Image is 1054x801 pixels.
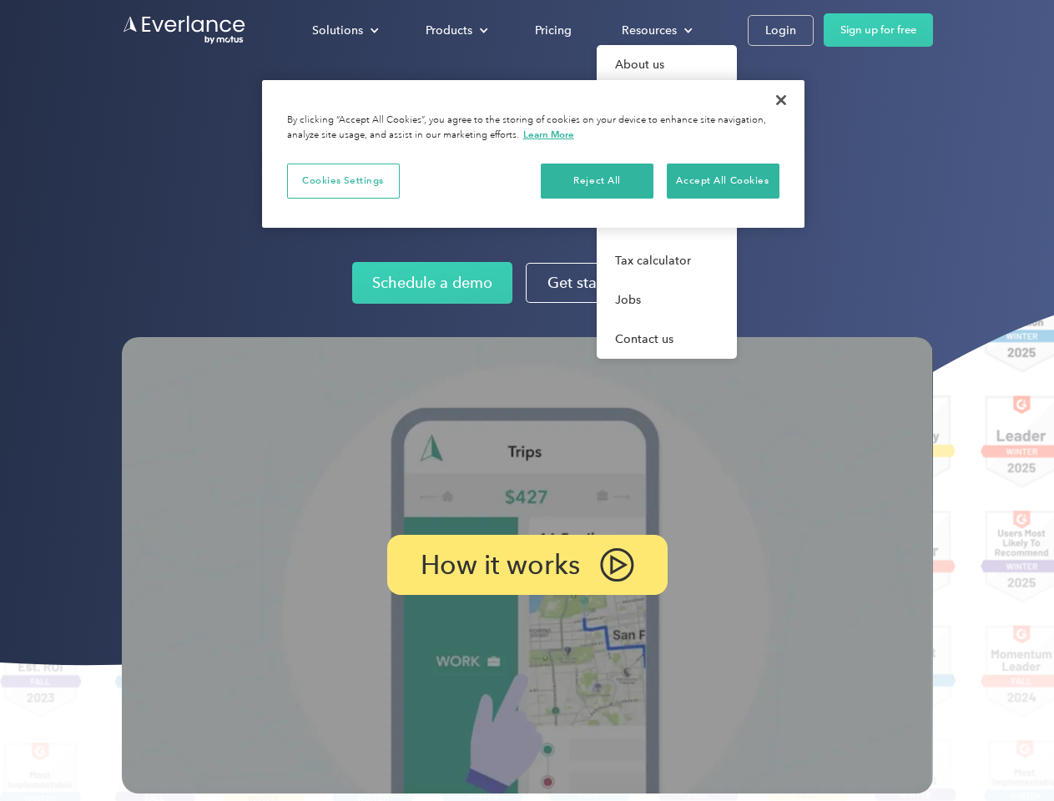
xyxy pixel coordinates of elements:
div: Resources [622,20,677,41]
a: Login [748,15,814,46]
div: Solutions [295,16,392,45]
div: Privacy [262,80,804,228]
button: Reject All [541,164,653,199]
div: Login [765,20,796,41]
a: Schedule a demo [352,262,512,304]
input: Submit [123,99,207,134]
nav: Resources [597,45,737,359]
button: Cookies Settings [287,164,400,199]
a: Jobs [597,280,737,320]
a: More information about your privacy, opens in a new tab [523,128,574,140]
div: Pricing [535,20,572,41]
a: Go to homepage [122,14,247,46]
p: How it works [421,555,580,575]
div: Products [409,16,502,45]
div: Solutions [312,20,363,41]
a: Sign up for free [824,13,933,47]
a: Pricing [518,16,588,45]
button: Close [763,82,799,118]
a: About us [597,45,737,84]
div: By clicking “Accept All Cookies”, you agree to the storing of cookies on your device to enhance s... [287,113,779,143]
div: Products [426,20,472,41]
a: Get started for free [526,263,702,303]
a: Contact us [597,320,737,359]
div: Resources [605,16,706,45]
button: Accept All Cookies [667,164,779,199]
div: Cookie banner [262,80,804,228]
a: Tax calculator [597,241,737,280]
